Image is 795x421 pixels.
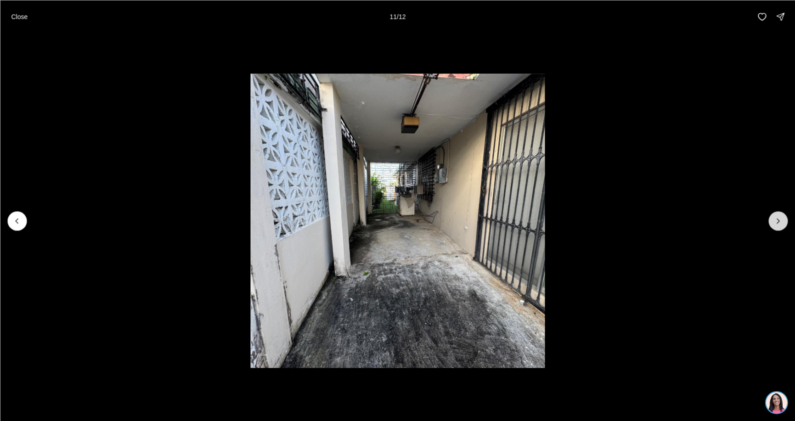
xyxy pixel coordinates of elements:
p: 11 / 12 [389,13,406,20]
button: Close [6,7,33,26]
img: be3d4b55-7850-4bcb-9297-a2f9cd376e78.png [6,6,27,27]
p: Close [11,13,28,20]
button: Next slide [768,211,788,230]
button: Previous slide [7,211,27,230]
